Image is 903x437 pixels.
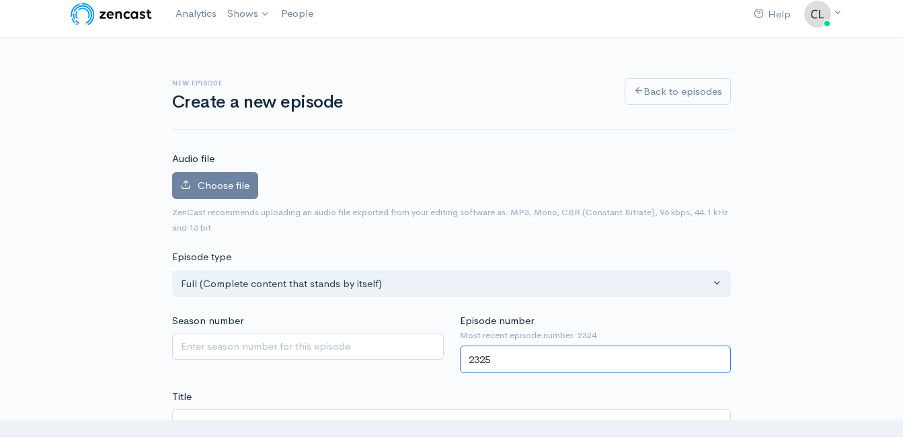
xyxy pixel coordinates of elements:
div: Full (Complete content that stands by itself) [181,276,710,292]
small: ZenCast recommends uploading an audio file exported from your editing software as: MP3, Mono, CBR... [172,206,728,233]
button: Full (Complete content that stands by itself) [172,270,731,298]
label: Season number [172,313,243,329]
small: Most recent episode number: 2324 [460,329,732,342]
a: Back to episodes [625,78,731,106]
span: Choose file [198,179,249,192]
label: Audio file [172,151,214,167]
input: Enter season number for this episode [172,333,444,360]
input: What is the episode's title? [172,409,731,437]
label: Episode type [172,249,231,265]
label: Title [172,389,192,405]
label: Episode number [460,313,534,329]
img: ... [804,1,831,28]
h6: New episode [172,79,608,87]
input: Enter episode number [460,346,732,373]
h1: Create a new episode [172,93,608,112]
img: ZenCast Logo [69,1,154,28]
